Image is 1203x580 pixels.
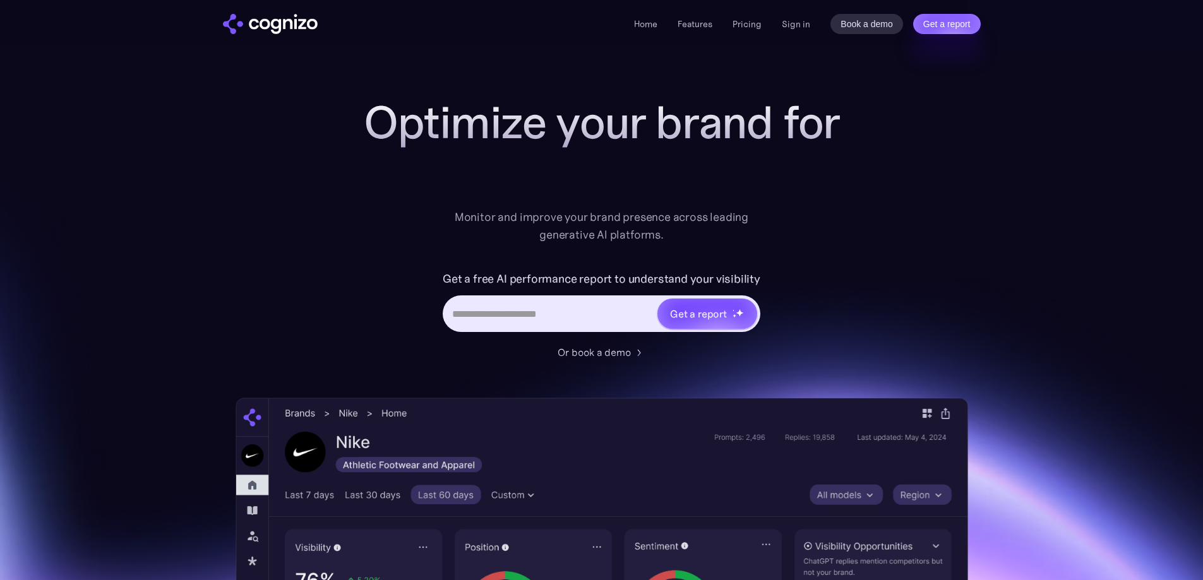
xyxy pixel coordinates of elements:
[733,309,734,311] img: star
[656,297,758,330] a: Get a reportstarstarstar
[736,309,744,317] img: star
[443,269,760,338] form: Hero URL Input Form
[913,14,981,34] a: Get a report
[558,345,631,360] div: Or book a demo
[830,14,903,34] a: Book a demo
[349,97,854,148] h1: Optimize your brand for
[558,345,646,360] a: Or book a demo
[733,18,762,30] a: Pricing
[223,14,318,34] img: cognizo logo
[670,306,727,321] div: Get a report
[443,269,760,289] label: Get a free AI performance report to understand your visibility
[782,16,810,32] a: Sign in
[223,14,318,34] a: home
[678,18,712,30] a: Features
[634,18,657,30] a: Home
[733,314,737,318] img: star
[446,208,757,244] div: Monitor and improve your brand presence across leading generative AI platforms.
